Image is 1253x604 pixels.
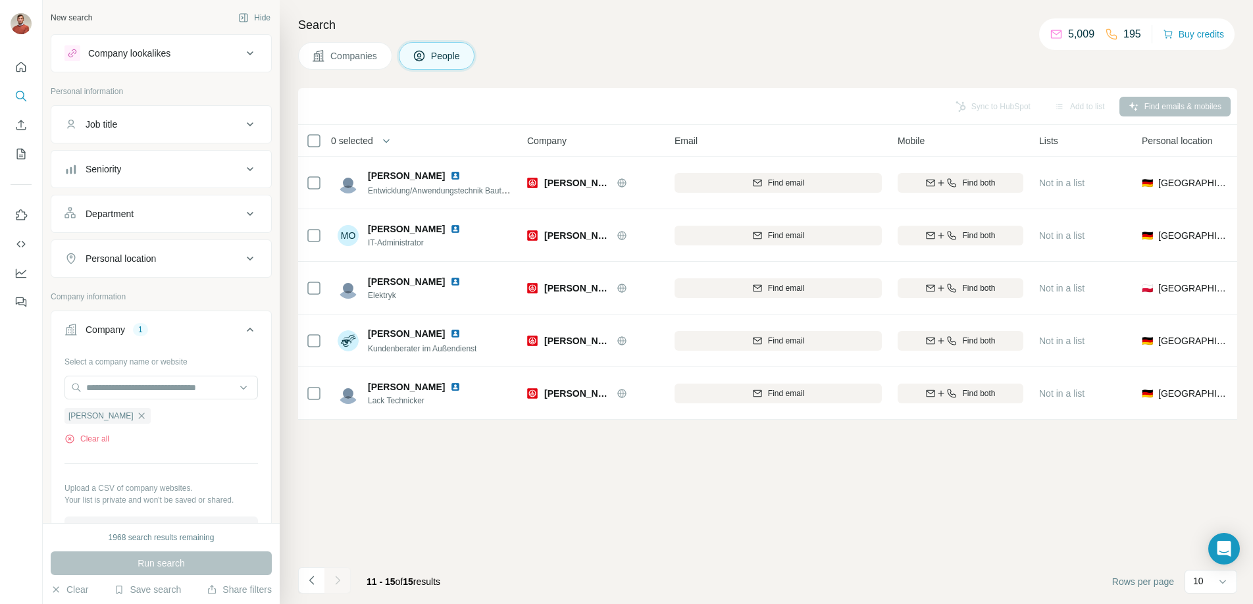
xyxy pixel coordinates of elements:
[768,177,804,189] span: Find email
[51,12,92,24] div: New search
[898,331,1023,351] button: Find both
[338,383,359,404] img: Avatar
[368,380,445,393] span: [PERSON_NAME]
[51,38,271,69] button: Company lookalikes
[11,203,32,227] button: Use Surfe on LinkedIn
[675,384,882,403] button: Find email
[450,224,461,234] img: LinkedIn logo
[1142,176,1153,189] span: 🇩🇪
[544,282,610,295] span: [PERSON_NAME]
[64,494,258,506] p: Your list is private and won't be saved or shared.
[675,278,882,298] button: Find email
[298,567,324,593] button: Navigate to previous page
[51,583,88,596] button: Clear
[898,278,1023,298] button: Find both
[962,230,995,241] span: Find both
[1142,334,1153,347] span: 🇩🇪
[11,261,32,285] button: Dashboard
[1158,387,1229,400] span: [GEOGRAPHIC_DATA]
[1158,282,1229,295] span: [GEOGRAPHIC_DATA]
[11,290,32,314] button: Feedback
[396,576,403,587] span: of
[64,351,258,368] div: Select a company name or website
[368,237,476,249] span: IT-Administrator
[1193,574,1204,588] p: 10
[1039,178,1085,188] span: Not in a list
[1163,25,1224,43] button: Buy credits
[675,331,882,351] button: Find email
[11,142,32,166] button: My lists
[768,388,804,399] span: Find email
[109,532,215,543] div: 1968 search results remaining
[1142,387,1153,400] span: 🇩🇪
[768,335,804,347] span: Find email
[675,134,698,147] span: Email
[1039,230,1085,241] span: Not in a list
[1039,283,1085,293] span: Not in a list
[1142,229,1153,242] span: 🇩🇪
[367,576,396,587] span: 11 - 15
[338,225,359,246] div: MO
[68,410,134,422] span: [PERSON_NAME]
[450,382,461,392] img: LinkedIn logo
[86,323,125,336] div: Company
[368,327,445,340] span: [PERSON_NAME]
[898,134,925,147] span: Mobile
[51,153,271,185] button: Seniority
[368,185,533,195] span: Entwicklung/Anwendungstechnik Bautenschutz
[1208,533,1240,565] div: Open Intercom Messenger
[1112,575,1174,588] span: Rows per page
[544,176,610,189] span: [PERSON_NAME]
[114,583,181,596] button: Save search
[1158,176,1229,189] span: [GEOGRAPHIC_DATA]
[898,384,1023,403] button: Find both
[338,278,359,299] img: Avatar
[298,16,1237,34] h4: Search
[1158,334,1229,347] span: [GEOGRAPHIC_DATA]
[544,229,610,242] span: [PERSON_NAME]
[11,84,32,108] button: Search
[431,49,461,63] span: People
[51,86,272,97] p: Personal information
[527,178,538,188] img: Logo of Haering
[527,230,538,241] img: Logo of Haering
[367,576,440,587] span: results
[898,226,1023,245] button: Find both
[1142,134,1212,147] span: Personal location
[544,334,610,347] span: [PERSON_NAME]
[88,47,170,60] div: Company lookalikes
[1123,26,1141,42] p: 195
[768,282,804,294] span: Find email
[527,134,567,147] span: Company
[229,8,280,28] button: Hide
[1158,229,1229,242] span: [GEOGRAPHIC_DATA]
[962,335,995,347] span: Find both
[527,283,538,293] img: Logo of Haering
[51,109,271,140] button: Job title
[51,291,272,303] p: Company information
[768,230,804,241] span: Find email
[368,169,445,182] span: [PERSON_NAME]
[133,324,148,336] div: 1
[962,177,995,189] span: Find both
[11,113,32,137] button: Enrich CSV
[11,55,32,79] button: Quick start
[527,336,538,346] img: Logo of Haering
[51,243,271,274] button: Personal location
[1039,336,1085,346] span: Not in a list
[338,172,359,193] img: Avatar
[898,173,1023,193] button: Find both
[86,252,156,265] div: Personal location
[450,170,461,181] img: LinkedIn logo
[1068,26,1094,42] p: 5,009
[11,13,32,34] img: Avatar
[86,163,121,176] div: Seniority
[368,289,476,301] span: Elektryk
[403,576,413,587] span: 15
[962,282,995,294] span: Find both
[450,276,461,287] img: LinkedIn logo
[544,387,610,400] span: [PERSON_NAME]
[450,328,461,339] img: LinkedIn logo
[675,173,882,193] button: Find email
[51,314,271,351] button: Company1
